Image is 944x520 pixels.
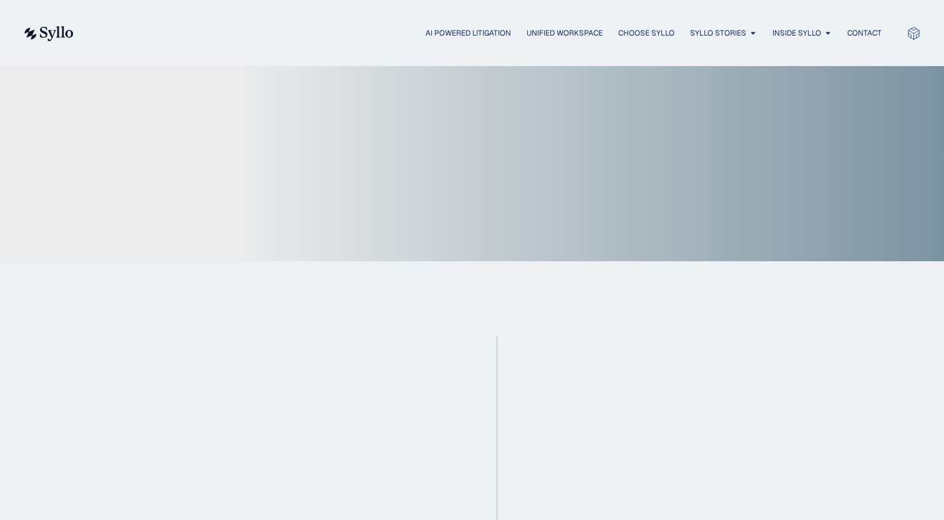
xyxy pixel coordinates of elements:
[426,27,511,39] a: AI Powered Litigation
[527,27,603,39] a: Unified Workspace
[772,27,821,39] a: Inside Syllo
[99,27,882,39] nav: Menu
[690,27,746,39] a: Syllo Stories
[618,27,674,39] a: Choose Syllo
[22,26,74,41] img: syllo
[847,27,882,39] a: Contact
[99,27,882,39] div: Menu Toggle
